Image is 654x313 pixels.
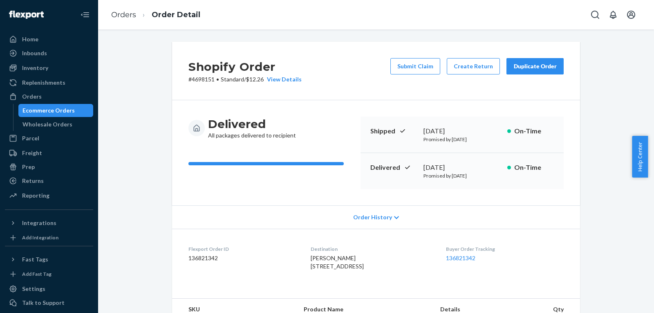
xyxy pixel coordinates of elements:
[423,172,501,179] p: Promised by [DATE]
[587,7,603,23] button: Open Search Box
[5,282,93,295] a: Settings
[390,58,440,74] button: Submit Claim
[22,270,52,277] div: Add Fast Tag
[22,79,65,87] div: Replenishments
[105,3,207,27] ol: breadcrumbs
[221,76,244,83] span: Standard
[22,134,39,142] div: Parcel
[5,189,93,202] a: Reporting
[22,92,42,101] div: Orders
[5,253,93,266] button: Fast Tags
[22,120,72,128] div: Wholesale Orders
[311,254,364,270] span: [PERSON_NAME] [STREET_ADDRESS]
[311,245,432,252] dt: Destination
[22,219,56,227] div: Integrations
[5,33,93,46] a: Home
[22,149,42,157] div: Freight
[423,126,501,136] div: [DATE]
[514,163,554,172] p: On-Time
[446,245,564,252] dt: Buyer Order Tracking
[22,35,38,43] div: Home
[22,64,48,72] div: Inventory
[22,163,35,171] div: Prep
[5,160,93,173] a: Prep
[22,49,47,57] div: Inbounds
[264,75,302,83] button: View Details
[216,76,219,83] span: •
[5,233,93,243] a: Add Integration
[22,191,49,200] div: Reporting
[423,136,501,143] p: Promised by [DATE]
[446,254,475,261] a: 136821342
[188,245,298,252] dt: Flexport Order ID
[605,7,621,23] button: Open notifications
[513,62,557,70] div: Duplicate Order
[5,269,93,279] a: Add Fast Tag
[5,146,93,160] a: Freight
[5,76,93,89] a: Replenishments
[22,299,65,307] div: Talk to Support
[188,75,302,83] p: # 4698151 / $12.26
[423,163,501,172] div: [DATE]
[353,213,392,221] span: Order History
[18,104,94,117] a: Ecommerce Orders
[208,117,296,140] div: All packages delivered to recipient
[152,10,200,19] a: Order Detail
[5,216,93,230] button: Integrations
[5,47,93,60] a: Inbounds
[514,126,554,136] p: On-Time
[506,58,564,74] button: Duplicate Order
[111,10,136,19] a: Orders
[77,7,93,23] button: Close Navigation
[632,136,648,178] button: Help Center
[9,11,44,19] img: Flexport logo
[5,296,93,309] a: Talk to Support
[5,61,93,74] a: Inventory
[623,7,639,23] button: Open account menu
[188,58,302,75] h2: Shopify Order
[22,106,75,115] div: Ecommerce Orders
[208,117,296,131] h3: Delivered
[370,126,417,136] p: Shipped
[5,132,93,145] a: Parcel
[188,254,298,262] dd: 136821342
[447,58,500,74] button: Create Return
[22,177,44,185] div: Returns
[5,174,93,187] a: Returns
[5,90,93,103] a: Orders
[22,285,45,293] div: Settings
[22,255,48,263] div: Fast Tags
[22,234,58,241] div: Add Integration
[370,163,417,172] p: Delivered
[18,118,94,131] a: Wholesale Orders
